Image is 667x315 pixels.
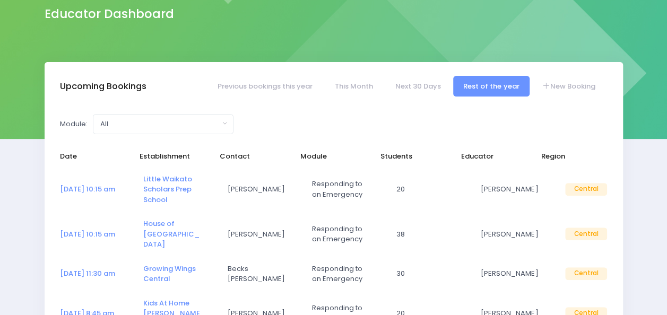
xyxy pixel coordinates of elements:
span: Module [300,151,359,162]
span: Region [541,151,600,162]
td: 20 [389,167,474,212]
span: [PERSON_NAME] [481,184,539,195]
a: [DATE] 10:15 am [60,184,115,194]
span: Responding to an Emergency [312,224,370,244]
a: Rest of the year [453,76,530,97]
span: Date [60,151,118,162]
span: Responding to an Emergency [312,179,370,199]
span: [PERSON_NAME] [481,229,539,240]
a: [DATE] 10:15 am [60,229,115,239]
span: Contact [220,151,278,162]
td: <a href="https://app.stjis.org.nz/establishments/209101" class="font-weight-bold">Growing Wings C... [136,257,221,291]
td: 38 [389,212,474,257]
td: Responding to an Emergency [305,257,389,291]
span: [PERSON_NAME] [228,229,286,240]
a: New Booking [531,76,605,97]
span: [PERSON_NAME] [228,184,286,195]
td: Responding to an Emergency [305,212,389,257]
span: Responding to an Emergency [312,264,370,284]
td: <a href="https://app.stjis.org.nz/bookings/523832" class="font-weight-bold">15 Sep at 10:15 am</a> [60,167,136,212]
span: 30 [396,268,455,279]
span: [PERSON_NAME] [481,268,539,279]
div: All [100,119,220,129]
td: Responding to an Emergency [305,167,389,212]
a: Growing Wings Central [143,264,196,284]
span: Becks [PERSON_NAME] [228,264,286,284]
td: <a href="https://app.stjis.org.nz/bookings/523840" class="font-weight-bold">24 Sep at 10:15 am</a> [60,212,136,257]
a: Little Waikato Scholars Prep School [143,174,192,205]
a: House of [GEOGRAPHIC_DATA] [143,218,200,249]
td: Nicola Duthie [221,212,305,257]
td: Becks Crabb [221,257,305,291]
td: <a href="https://app.stjis.org.nz/establishments/201655" class="font-weight-bold">Little Waikato ... [136,167,221,212]
h3: Upcoming Bookings [60,81,146,92]
td: <a href="https://app.stjis.org.nz/bookings/523845" class="font-weight-bold">24 Sep at 11:30 am</a> [60,257,136,291]
label: Module: [60,119,88,129]
td: Sarah Telders [221,167,305,212]
span: Central [565,183,607,196]
span: 38 [396,229,455,240]
td: <a href="https://app.stjis.org.nz/establishments/209100" class="font-weight-bold">House of Wonder... [136,212,221,257]
span: Educator [461,151,519,162]
td: Nickie-Leigh Heta [474,257,558,291]
a: [DATE] 11:30 am [60,268,115,278]
span: Establishment [140,151,198,162]
a: Previous bookings this year [207,76,323,97]
td: Nickie-Leigh Heta [474,167,558,212]
h2: Educator Dashboard [45,7,174,21]
span: Central [565,227,607,240]
a: This Month [324,76,383,97]
td: Central [558,212,607,257]
span: 20 [396,184,455,195]
span: Central [565,267,607,280]
button: All [93,114,233,134]
span: Students [380,151,439,162]
a: Next 30 Days [385,76,452,97]
td: Central [558,257,607,291]
td: Nickie-Leigh Heta [474,212,558,257]
td: Central [558,167,607,212]
td: 30 [389,257,474,291]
